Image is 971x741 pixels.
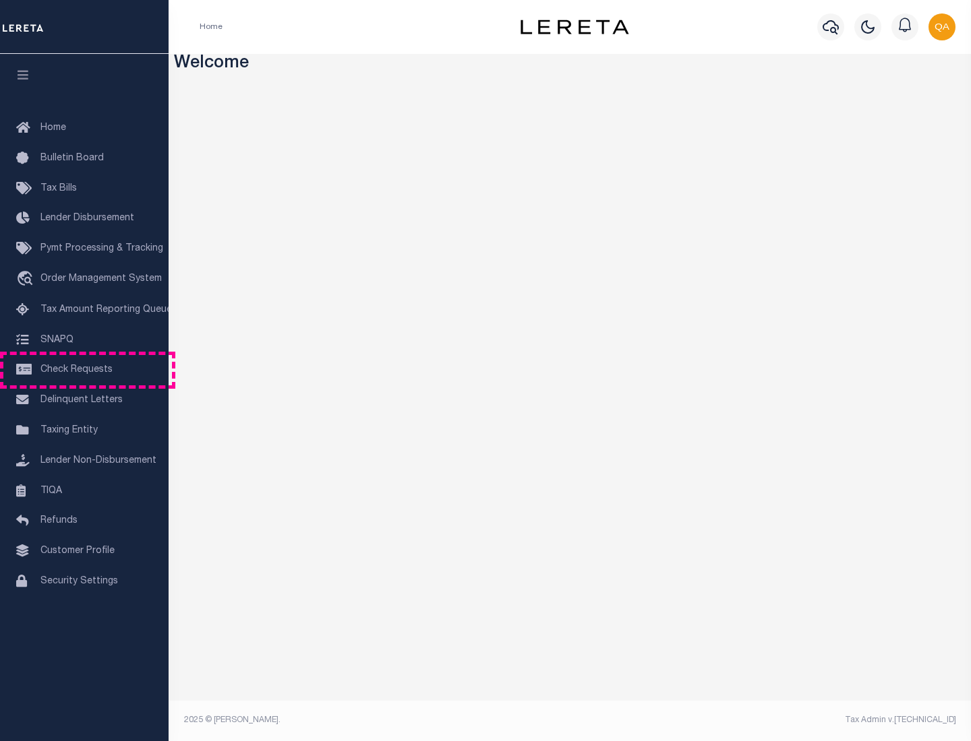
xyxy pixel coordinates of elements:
[40,274,162,284] span: Order Management System
[580,714,956,726] div: Tax Admin v.[TECHNICAL_ID]
[929,13,955,40] img: svg+xml;base64,PHN2ZyB4bWxucz0iaHR0cDovL3d3dy53My5vcmcvMjAwMC9zdmciIHBvaW50ZXItZXZlbnRzPSJub25lIi...
[40,546,115,556] span: Customer Profile
[174,714,570,726] div: 2025 © [PERSON_NAME].
[40,305,172,315] span: Tax Amount Reporting Queue
[40,123,66,133] span: Home
[40,184,77,193] span: Tax Bills
[521,20,628,34] img: logo-dark.svg
[40,335,73,344] span: SNAPQ
[200,21,223,33] li: Home
[16,271,38,288] i: travel_explore
[40,577,118,586] span: Security Settings
[40,456,156,465] span: Lender Non-Disbursement
[40,516,78,525] span: Refunds
[40,214,134,223] span: Lender Disbursement
[40,365,113,375] span: Check Requests
[40,395,123,405] span: Delinquent Letters
[174,54,966,75] h3: Welcome
[40,426,98,435] span: Taxing Entity
[40,154,104,163] span: Bulletin Board
[40,244,163,253] span: Pymt Processing & Tracking
[40,486,62,495] span: TIQA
